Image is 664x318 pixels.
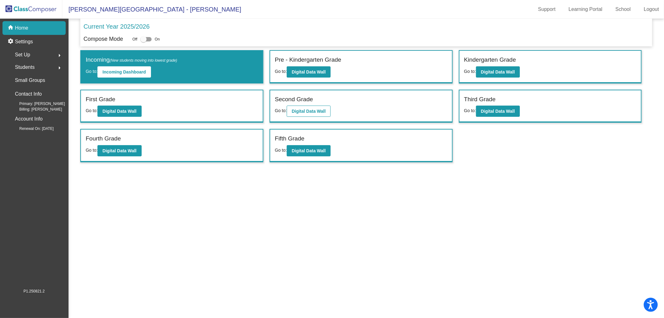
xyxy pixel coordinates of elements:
[56,64,63,72] mat-icon: arrow_right
[639,4,664,14] a: Logout
[292,148,326,153] b: Digital Data Wall
[86,95,115,104] label: First Grade
[86,148,97,153] span: Go to:
[464,69,476,74] span: Go to:
[533,4,561,14] a: Support
[15,50,30,59] span: Set Up
[15,63,35,72] span: Students
[275,134,304,143] label: Fifth Grade
[610,4,636,14] a: School
[15,76,45,85] p: Small Groups
[7,38,15,45] mat-icon: settings
[7,24,15,32] mat-icon: home
[464,108,476,113] span: Go to:
[464,95,496,104] label: Third Grade
[97,66,151,78] button: Incoming Dashboard
[287,106,331,117] button: Digital Data Wall
[97,106,141,117] button: Digital Data Wall
[15,115,43,123] p: Account Info
[9,101,65,107] span: Primary: [PERSON_NAME]
[86,134,121,143] label: Fourth Grade
[86,69,97,74] span: Go to:
[287,66,331,78] button: Digital Data Wall
[275,95,313,104] label: Second Grade
[9,126,54,131] span: Renewal On: [DATE]
[102,148,136,153] b: Digital Data Wall
[292,69,326,74] b: Digital Data Wall
[292,109,326,114] b: Digital Data Wall
[564,4,608,14] a: Learning Portal
[15,90,42,98] p: Contact Info
[275,108,287,113] span: Go to:
[481,109,515,114] b: Digital Data Wall
[275,148,287,153] span: Go to:
[132,36,137,42] span: Off
[155,36,160,42] span: On
[481,69,515,74] b: Digital Data Wall
[15,24,28,32] p: Home
[97,145,141,156] button: Digital Data Wall
[102,69,146,74] b: Incoming Dashboard
[476,66,520,78] button: Digital Data Wall
[86,108,97,113] span: Go to:
[476,106,520,117] button: Digital Data Wall
[62,4,241,14] span: [PERSON_NAME][GEOGRAPHIC_DATA] - [PERSON_NAME]
[110,58,177,63] span: (New students moving into lowest grade)
[275,55,341,64] label: Pre - Kindergarten Grade
[83,35,123,43] p: Compose Mode
[287,145,331,156] button: Digital Data Wall
[464,55,516,64] label: Kindergarten Grade
[56,52,63,59] mat-icon: arrow_right
[275,69,287,74] span: Go to:
[83,22,149,31] p: Current Year 2025/2026
[9,107,62,112] span: Billing: [PERSON_NAME]
[102,109,136,114] b: Digital Data Wall
[86,55,177,64] label: Incoming
[15,38,33,45] p: Settings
